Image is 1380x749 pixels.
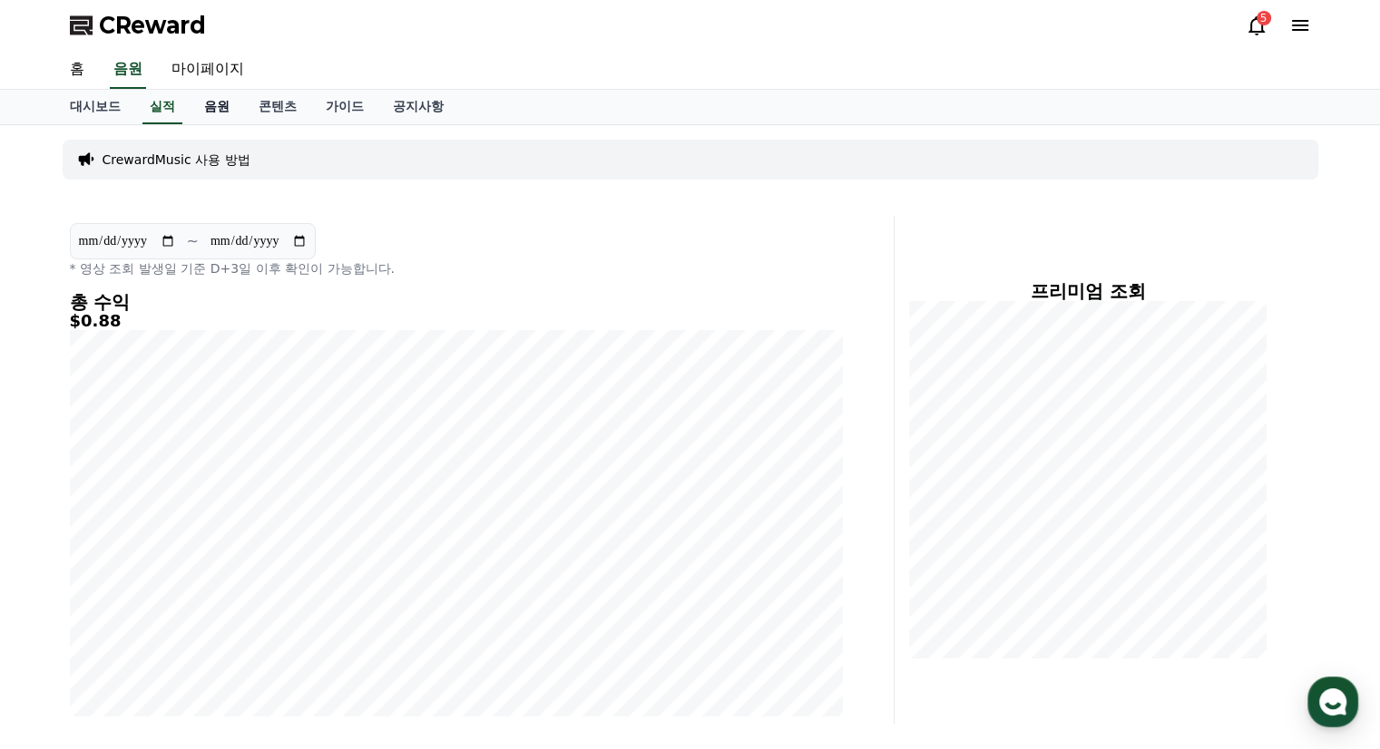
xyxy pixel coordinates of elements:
[909,281,1267,301] h4: 프리미엄 조회
[166,603,188,618] span: 대화
[99,11,206,40] span: CReward
[311,90,378,124] a: 가이드
[70,312,843,330] h5: $0.88
[110,51,146,89] a: 음원
[378,90,458,124] a: 공지사항
[55,90,135,124] a: 대시보드
[103,151,250,169] a: CrewardMusic 사용 방법
[55,51,99,89] a: 홈
[5,575,120,620] a: 홈
[280,602,302,617] span: 설정
[157,51,259,89] a: 마이페이지
[190,90,244,124] a: 음원
[187,230,199,252] p: ~
[70,11,206,40] a: CReward
[142,90,182,124] a: 실적
[120,575,234,620] a: 대화
[1246,15,1267,36] a: 5
[57,602,68,617] span: 홈
[1257,11,1271,25] div: 5
[70,292,843,312] h4: 총 수익
[70,259,843,277] p: * 영상 조회 발생일 기준 D+3일 이후 확인이 가능합니다.
[234,575,348,620] a: 설정
[244,90,311,124] a: 콘텐츠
